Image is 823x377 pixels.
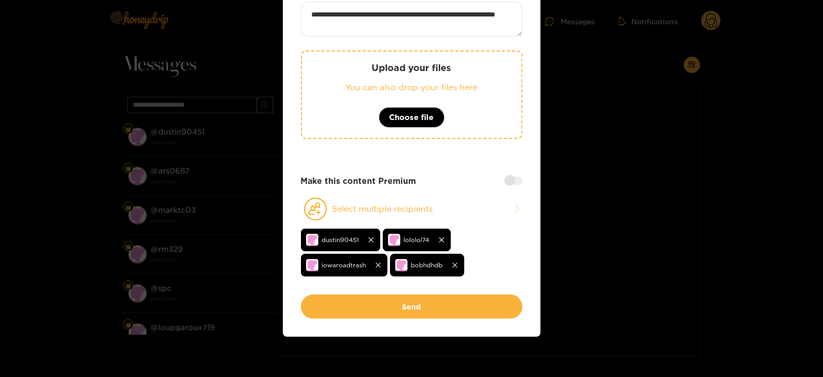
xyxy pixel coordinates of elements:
[395,259,408,271] img: no-avatar.png
[322,259,366,271] span: iowaroadtrash
[323,62,501,74] p: Upload your files
[306,259,318,271] img: no-avatar.png
[379,107,445,128] button: Choose file
[306,234,318,246] img: no-avatar.png
[390,111,434,124] span: Choose file
[322,234,359,246] span: dustin90451
[404,234,430,246] span: lololol74
[411,259,443,271] span: bobhdhdb
[301,295,523,319] button: Send
[301,197,523,221] button: Select multiple recipients
[388,234,400,246] img: no-avatar.png
[323,81,501,93] p: You can also drop your files here
[301,175,416,187] strong: Make this content Premium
